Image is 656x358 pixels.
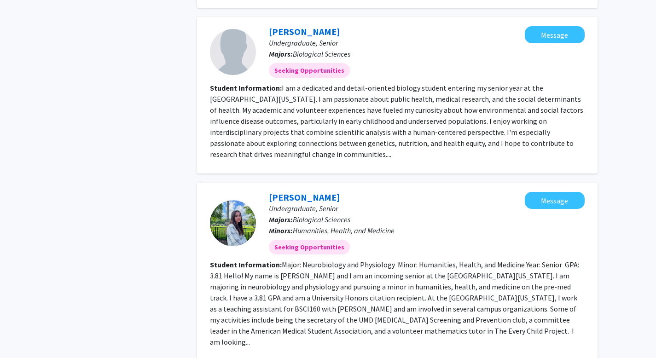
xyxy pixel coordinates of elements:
[269,191,340,203] a: [PERSON_NAME]
[210,260,579,346] fg-read-more: Major: Neurobiology and Physiology Minor: Humanities, Health, and Medicine Year: Senior GPA: 3.81...
[210,260,282,269] b: Student Information:
[269,226,293,235] b: Minors:
[269,49,293,58] b: Majors:
[210,83,282,92] b: Student Information:
[525,192,585,209] button: Message Jaidan Odonoghue
[293,49,350,58] span: Biological Sciences
[293,215,350,224] span: Biological Sciences
[210,83,583,159] fg-read-more: I am a dedicated and detail-oriented biology student entering my senior year at the [GEOGRAPHIC_D...
[269,215,293,224] b: Majors:
[269,26,340,37] a: [PERSON_NAME]
[269,38,338,47] span: Undergraduate, Senior
[525,26,585,43] button: Message Laura DiPalma
[269,204,338,213] span: Undergraduate, Senior
[269,240,350,254] mat-chip: Seeking Opportunities
[7,317,39,351] iframe: Chat
[269,63,350,78] mat-chip: Seeking Opportunities
[293,226,395,235] span: Humanities, Health, and Medicine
